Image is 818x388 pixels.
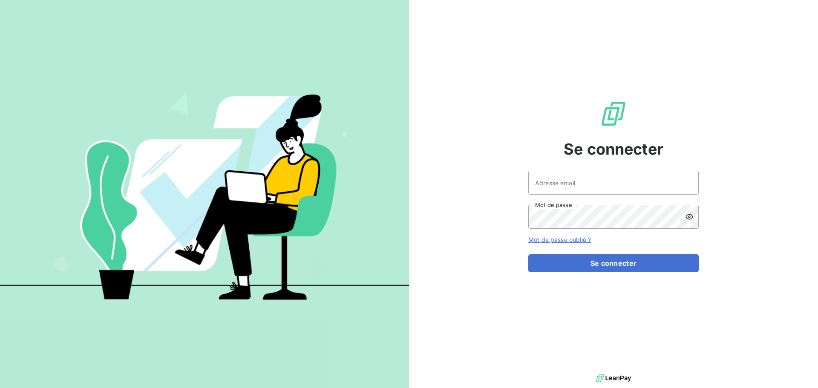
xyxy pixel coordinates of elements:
input: placeholder [528,171,699,195]
span: Se connecter [564,138,663,161]
a: Mot de passe oublié ? [528,236,591,243]
img: Logo LeanPay [600,100,627,127]
button: Se connecter [528,254,699,272]
img: logo [596,372,631,385]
